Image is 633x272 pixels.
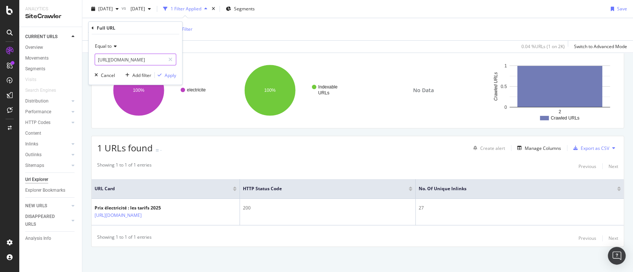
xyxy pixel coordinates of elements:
div: Explorer Bookmarks [25,187,65,194]
a: Overview [25,44,77,51]
span: 2025 Oct. 1st [98,6,113,12]
text: electricite [187,87,206,93]
div: Visits [25,76,36,84]
div: Open Intercom Messenger [608,247,626,265]
a: Performance [25,108,69,116]
div: SiteCrawler [25,12,76,21]
div: 1 Filter Applied [171,6,201,12]
div: Switch to Advanced Mode [574,43,627,50]
div: Url Explorer [25,176,48,184]
div: Inlinks [25,140,38,148]
a: Segments [25,65,77,73]
div: Manage Columns [525,145,561,151]
a: Inlinks [25,140,69,148]
svg: A chart. [491,58,616,122]
a: [URL][DOMAIN_NAME] [95,212,142,219]
div: Segments [25,65,45,73]
div: 27 [419,205,621,211]
svg: A chart. [97,58,223,122]
div: Showing 1 to 1 of 1 entries [97,162,152,171]
div: 0.04 % URLs ( 1 on 2K ) [521,43,565,50]
a: Explorer Bookmarks [25,187,77,194]
div: DISAPPEARED URLS [25,213,63,228]
button: [DATE] [128,3,154,15]
button: Previous [578,162,596,171]
div: NEW URLS [25,202,47,210]
a: Content [25,130,77,137]
div: Export as CSV [581,145,609,151]
div: Apply [165,72,176,78]
div: Next [609,163,618,169]
button: Manage Columns [514,144,561,152]
svg: A chart. [228,58,354,122]
a: Movements [25,54,77,62]
div: - [160,147,162,153]
div: Analytics [25,6,76,12]
div: Full URL [97,25,115,31]
div: Showing 1 to 1 of 1 entries [97,234,152,243]
span: vs [122,5,128,11]
text: 100% [264,88,276,93]
div: Analysis Info [25,235,51,242]
div: Outlinks [25,151,42,159]
a: HTTP Codes [25,119,69,127]
button: Next [609,234,618,243]
div: Add Filter [173,26,192,32]
text: URLs [318,90,329,95]
div: Create alert [480,145,505,151]
button: Cancel [92,71,115,79]
span: URL Card [95,185,231,192]
a: Visits [25,76,44,84]
span: No. of Unique Inlinks [419,185,606,192]
text: Crawled URLs [493,72,498,101]
div: Save [617,6,627,12]
button: 1 Filter Applied [160,3,210,15]
div: Cancel [101,72,115,78]
div: Overview [25,44,43,51]
div: Previous [578,235,596,241]
button: [DATE] [88,3,122,15]
span: 2025 Sep. 3rd [128,6,145,12]
button: Next [609,162,618,171]
text: 0 [504,105,507,110]
button: Segments [223,3,258,15]
text: 2 [558,109,561,114]
button: Apply [155,71,176,79]
div: Add filter [132,72,151,78]
a: Search Engines [25,87,63,94]
a: CURRENT URLS [25,33,69,41]
div: 200 [243,205,412,211]
a: Sitemaps [25,162,69,169]
button: Switch to Advanced Mode [571,41,627,53]
a: DISAPPEARED URLS [25,213,69,228]
img: Equal [156,149,159,151]
text: 1 [504,63,507,68]
div: Previous [578,163,596,169]
div: Prix électricité : les tarifs 2025 [95,205,174,211]
text: 0.5 [501,84,507,89]
div: Search Engines [25,87,56,94]
a: Url Explorer [25,176,77,184]
a: Distribution [25,97,69,105]
button: Previous [578,234,596,243]
div: Performance [25,108,51,116]
text: Indexable [318,84,337,90]
div: Distribution [25,97,49,105]
span: Equal to [95,43,112,49]
div: HTTP Codes [25,119,50,127]
div: CURRENT URLS [25,33,57,41]
span: No Data [413,87,433,94]
div: Sitemaps [25,162,44,169]
div: Content [25,130,41,137]
span: HTTP Status Code [243,185,398,192]
a: Analysis Info [25,235,77,242]
span: Segments [234,6,255,12]
button: Add filter [122,71,151,79]
text: Crawled URLs [551,115,579,121]
a: NEW URLS [25,202,69,210]
button: Export as CSV [570,142,609,154]
div: Next [609,235,618,241]
button: Create alert [470,142,505,154]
